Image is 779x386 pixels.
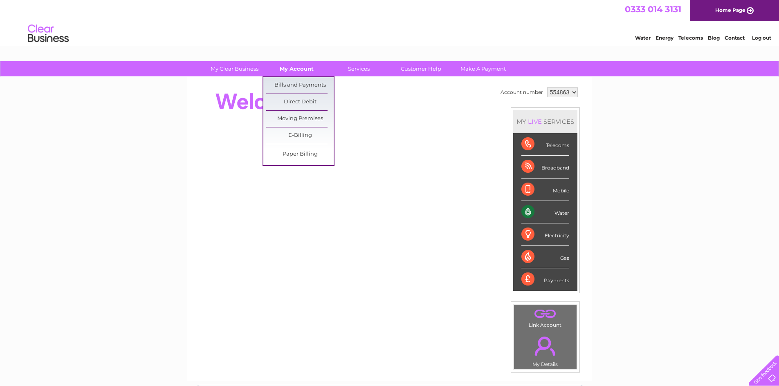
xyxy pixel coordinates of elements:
div: Telecoms [521,133,569,156]
a: Energy [656,35,673,41]
a: Telecoms [678,35,703,41]
a: Water [635,35,651,41]
a: Blog [708,35,720,41]
a: Log out [752,35,771,41]
a: . [516,307,575,321]
a: E-Billing [266,127,334,144]
a: 0333 014 3131 [625,4,681,14]
a: Services [325,61,393,76]
div: Water [521,201,569,223]
div: Payments [521,268,569,290]
a: Bills and Payments [266,77,334,94]
a: Direct Debit [266,94,334,110]
td: Account number [498,85,545,99]
div: Broadband [521,156,569,178]
div: LIVE [526,118,543,125]
a: Paper Billing [266,146,334,163]
td: Link Account [514,304,577,330]
td: My Details [514,330,577,370]
img: logo.png [27,21,69,46]
a: Contact [725,35,745,41]
a: My Account [263,61,330,76]
a: My Clear Business [201,61,268,76]
a: . [516,332,575,360]
a: Customer Help [387,61,455,76]
div: Mobile [521,178,569,201]
a: Moving Premises [266,111,334,127]
div: Gas [521,246,569,268]
div: MY SERVICES [513,110,577,133]
div: Electricity [521,223,569,246]
a: Make A Payment [449,61,517,76]
div: Clear Business is a trading name of Verastar Limited (registered in [GEOGRAPHIC_DATA] No. 3667643... [197,4,583,40]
